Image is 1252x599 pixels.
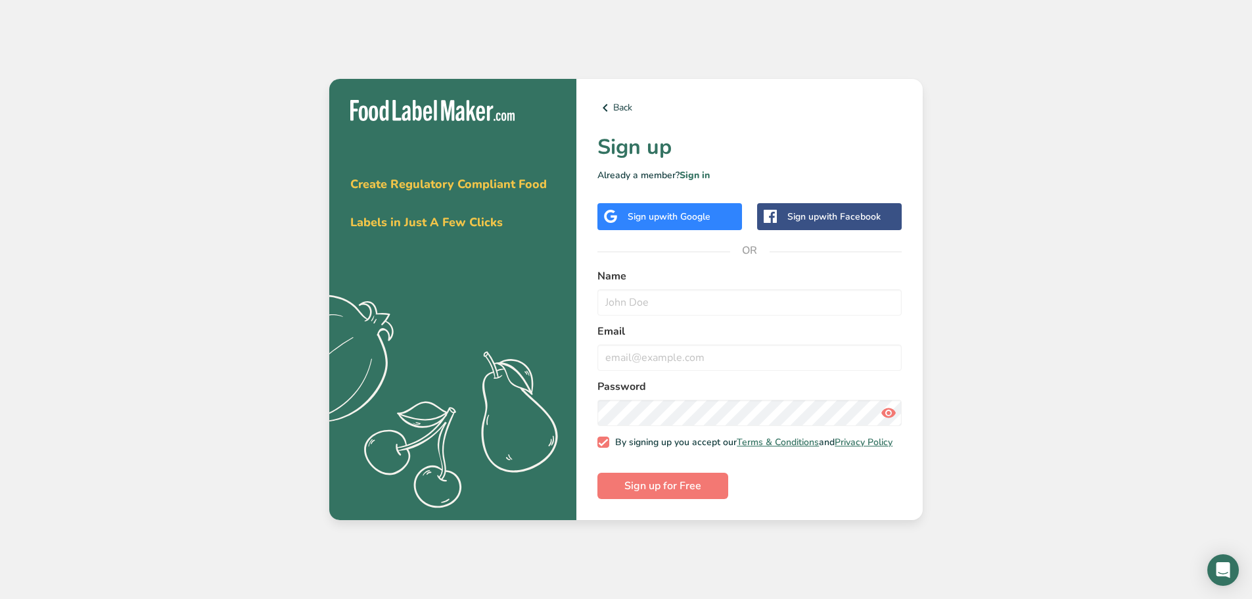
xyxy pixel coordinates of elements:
div: Sign up [787,210,881,224]
p: Already a member? [597,168,902,182]
span: OR [730,231,770,270]
label: Email [597,323,902,339]
label: Name [597,268,902,284]
input: John Doe [597,289,902,316]
span: Create Regulatory Compliant Food Labels in Just A Few Clicks [350,176,547,230]
a: Terms & Conditions [737,436,819,448]
span: By signing up you accept our and [609,437,893,448]
img: Food Label Maker [350,100,515,122]
a: Sign in [680,169,710,181]
div: Open Intercom Messenger [1207,554,1239,586]
span: with Google [659,210,710,223]
a: Back [597,100,902,116]
button: Sign up for Free [597,473,728,499]
div: Sign up [628,210,710,224]
input: email@example.com [597,345,902,371]
a: Privacy Policy [835,436,893,448]
span: Sign up for Free [624,478,701,494]
h1: Sign up [597,132,902,163]
span: with Facebook [819,210,881,223]
label: Password [597,379,902,395]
